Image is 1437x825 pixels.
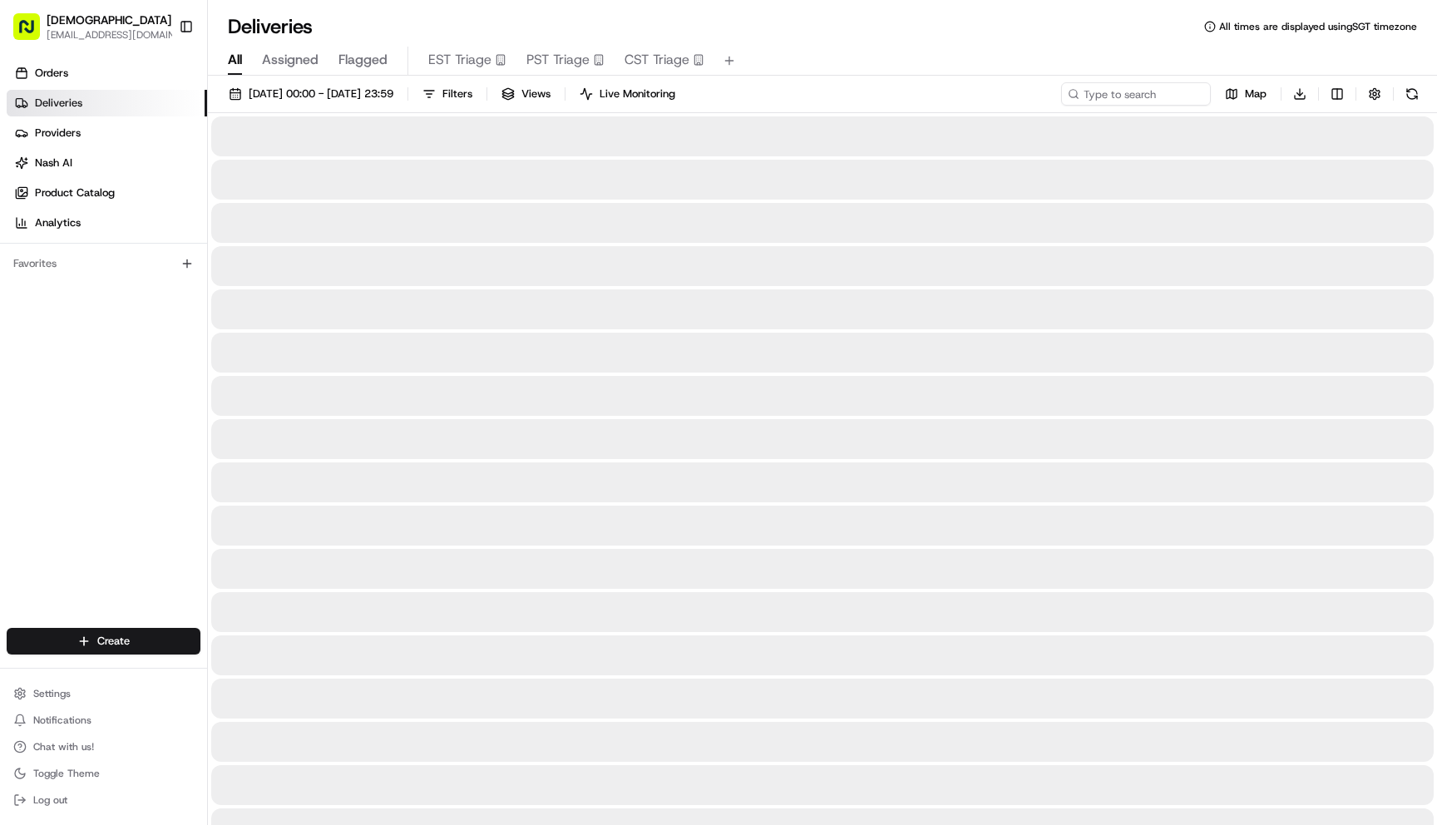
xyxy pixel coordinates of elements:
[7,150,207,176] a: Nash AI
[1061,82,1211,106] input: Type to search
[35,66,68,81] span: Orders
[494,82,558,106] button: Views
[35,215,81,230] span: Analytics
[7,735,200,758] button: Chat with us!
[7,762,200,785] button: Toggle Theme
[1245,86,1267,101] span: Map
[228,50,242,70] span: All
[7,709,200,732] button: Notifications
[7,682,200,705] button: Settings
[7,120,207,146] a: Providers
[442,86,472,101] span: Filters
[33,687,71,700] span: Settings
[33,767,100,780] span: Toggle Theme
[7,90,207,116] a: Deliveries
[33,714,91,727] span: Notifications
[521,86,551,101] span: Views
[600,86,675,101] span: Live Monitoring
[572,82,683,106] button: Live Monitoring
[221,82,401,106] button: [DATE] 00:00 - [DATE] 23:59
[33,740,94,753] span: Chat with us!
[7,250,200,277] div: Favorites
[97,634,130,649] span: Create
[47,12,171,28] button: [DEMOGRAPHIC_DATA]
[47,28,190,42] button: [EMAIL_ADDRESS][DOMAIN_NAME]
[35,96,82,111] span: Deliveries
[7,60,207,86] a: Orders
[7,628,200,655] button: Create
[228,13,313,40] h1: Deliveries
[1217,82,1274,106] button: Map
[1400,82,1424,106] button: Refresh
[526,50,590,70] span: PST Triage
[428,50,491,70] span: EST Triage
[33,793,67,807] span: Log out
[415,82,480,106] button: Filters
[7,788,200,812] button: Log out
[35,156,72,170] span: Nash AI
[7,210,207,236] a: Analytics
[35,126,81,141] span: Providers
[7,7,172,47] button: [DEMOGRAPHIC_DATA][EMAIL_ADDRESS][DOMAIN_NAME]
[35,185,115,200] span: Product Catalog
[7,180,207,206] a: Product Catalog
[249,86,393,101] span: [DATE] 00:00 - [DATE] 23:59
[1219,20,1417,33] span: All times are displayed using SGT timezone
[625,50,689,70] span: CST Triage
[262,50,319,70] span: Assigned
[338,50,388,70] span: Flagged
